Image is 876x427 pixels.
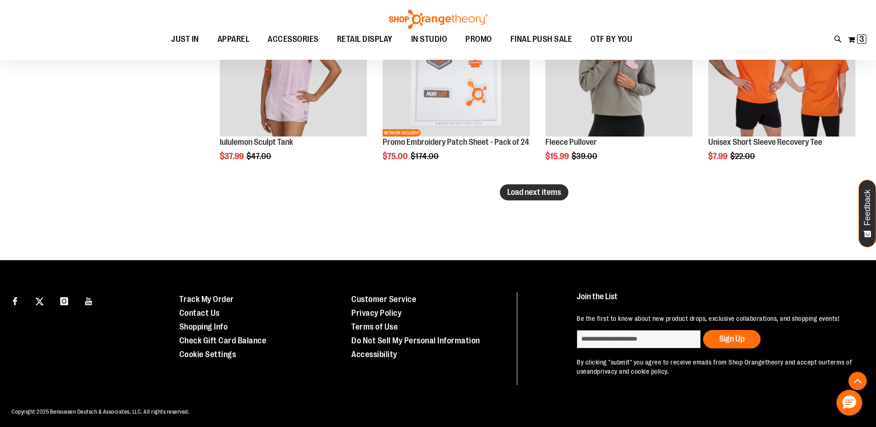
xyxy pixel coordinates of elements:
[81,292,97,308] a: Visit our Youtube page
[246,152,273,161] span: $47.00
[351,350,397,359] a: Accessibility
[351,308,401,318] a: Privacy Policy
[411,29,447,50] span: IN STUDIO
[577,358,855,376] p: By clicking "submit" you agree to receive emails from Shop Orangetheory and accept our and
[11,409,189,415] span: Copyright 2025 Bensussen Deutsch & Associates, LLC. All rights reserved.
[35,297,44,306] img: Twitter
[581,29,641,50] a: OTF BY YOU
[218,29,250,50] span: APPAREL
[32,292,48,308] a: Visit our X page
[179,322,228,331] a: Shopping Info
[545,137,597,147] a: Fleece Pullover
[411,152,440,161] span: $174.00
[590,29,632,50] span: OTF BY YOU
[848,372,867,390] button: Back To Top
[383,152,409,161] span: $75.00
[597,368,669,375] a: privacy and cookie policy.
[162,29,208,50] a: JUST IN
[577,330,701,348] input: enter email
[402,29,457,50] a: IN STUDIO
[179,308,220,318] a: Contact Us
[220,137,293,147] a: lululemon Sculpt Tank
[388,10,489,29] img: Shop Orangetheory
[328,29,402,50] a: RETAIL DISPLAY
[171,29,199,50] span: JUST IN
[456,29,501,50] a: PROMO
[859,34,864,44] span: 3
[179,295,234,304] a: Track My Order
[258,29,328,50] a: ACCESSORIES
[730,152,756,161] span: $22.00
[572,152,599,161] span: $39.00
[708,137,822,147] a: Unisex Short Sleeve Recovery Tee
[179,350,236,359] a: Cookie Settings
[56,292,72,308] a: Visit our Instagram page
[351,322,398,331] a: Terms of Use
[501,29,582,50] a: FINAL PUSH SALE
[719,334,744,343] span: Sign Up
[859,180,876,247] button: Feedback - Show survey
[500,184,568,200] button: Load next items
[7,292,23,308] a: Visit our Facebook page
[208,29,259,50] a: APPAREL
[708,152,729,161] span: $7.99
[179,336,267,345] a: Check Gift Card Balance
[863,189,872,226] span: Feedback
[337,29,393,50] span: RETAIL DISPLAY
[545,152,570,161] span: $15.99
[465,29,492,50] span: PROMO
[703,330,761,348] button: Sign Up
[383,129,421,137] span: NETWORK EXCLUSIVE
[383,137,529,147] a: Promo Embroidery Patch Sheet - Pack of 24
[510,29,573,50] span: FINAL PUSH SALE
[507,188,561,197] span: Load next items
[836,390,862,416] button: Hello, have a question? Let’s chat.
[351,295,416,304] a: Customer Service
[577,314,855,323] p: Be the first to know about new product drops, exclusive collaborations, and shopping events!
[220,152,245,161] span: $37.99
[577,359,852,375] a: terms of use
[577,292,855,309] h4: Join the List
[351,336,480,345] a: Do Not Sell My Personal Information
[268,29,319,50] span: ACCESSORIES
